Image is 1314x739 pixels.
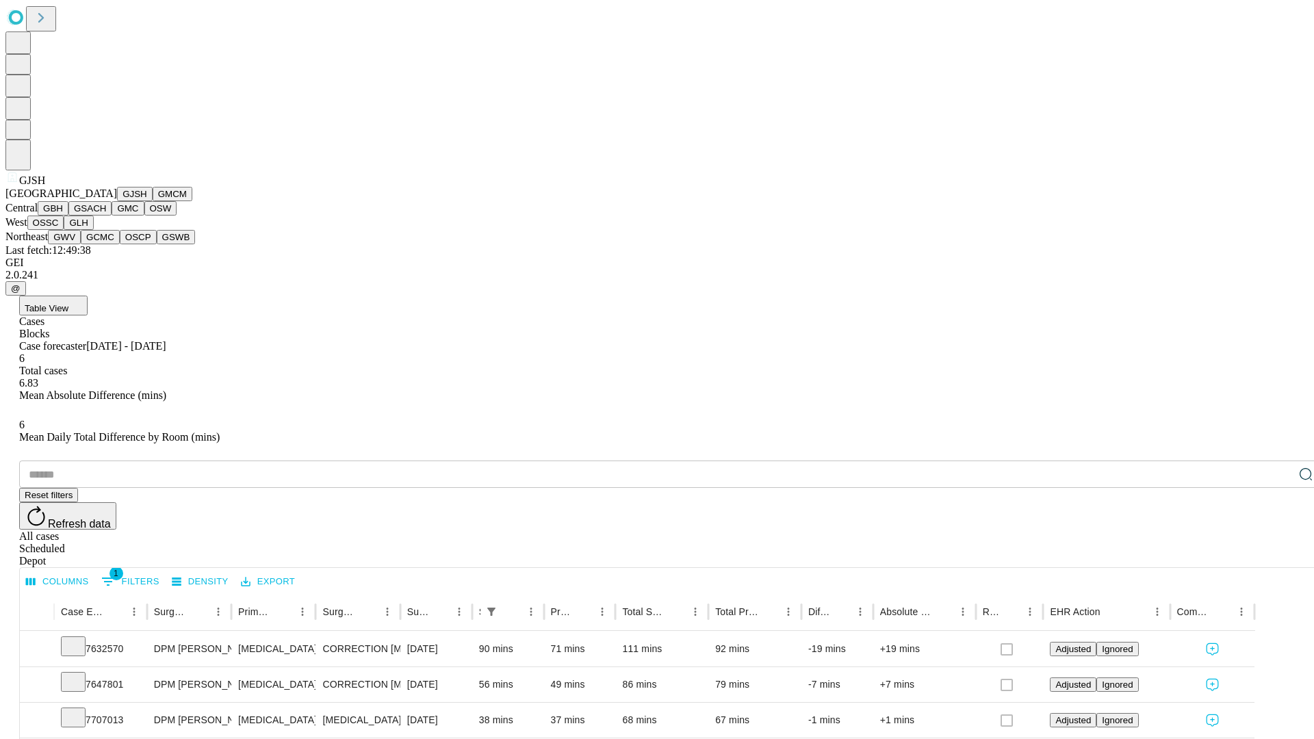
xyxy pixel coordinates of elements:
div: CORRECTION [MEDICAL_DATA], RESECTION [MEDICAL_DATA] BASE [322,667,393,702]
span: Ignored [1102,715,1133,725]
div: 1 active filter [482,602,501,621]
span: [GEOGRAPHIC_DATA] [5,187,117,199]
button: Expand [27,673,47,697]
button: Ignored [1096,677,1138,692]
div: -7 mins [808,667,866,702]
button: Sort [934,602,953,621]
div: 7647801 [61,667,140,702]
button: GSACH [68,201,112,216]
div: DPM [PERSON_NAME] [PERSON_NAME] [154,667,224,702]
button: GCMC [81,230,120,244]
div: 86 mins [622,667,701,702]
button: Adjusted [1050,642,1096,656]
button: GMCM [153,187,192,201]
button: GMC [112,201,144,216]
span: Ignored [1102,679,1133,690]
div: Case Epic Id [61,606,104,617]
div: Comments [1177,606,1211,617]
div: Predicted In Room Duration [551,606,573,617]
span: GJSH [19,174,45,186]
div: DPM [PERSON_NAME] [PERSON_NAME] [154,632,224,666]
div: 68 mins [622,703,701,738]
button: @ [5,281,26,296]
button: OSCP [120,230,157,244]
div: Primary Service [238,606,272,617]
button: Menu [378,602,397,621]
span: Last fetch: 12:49:38 [5,244,91,256]
button: Sort [430,602,450,621]
span: Central [5,202,38,213]
button: Menu [953,602,972,621]
button: Sort [359,602,378,621]
div: 92 mins [715,632,795,666]
div: 111 mins [622,632,701,666]
div: [DATE] [407,667,465,702]
div: +7 mins [880,667,969,702]
button: Sort [574,602,593,621]
div: 7632570 [61,632,140,666]
button: Menu [1148,602,1167,621]
div: Scheduled In Room Duration [479,606,480,617]
button: OSW [144,201,177,216]
div: GEI [5,257,1309,269]
button: Adjusted [1050,677,1096,692]
div: Total Scheduled Duration [622,606,665,617]
div: 2.0.241 [5,269,1309,281]
button: GLH [64,216,93,230]
span: Case forecaster [19,340,86,352]
div: [DATE] [407,632,465,666]
button: Menu [521,602,541,621]
div: 79 mins [715,667,795,702]
div: [DATE] [407,703,465,738]
div: 37 mins [551,703,609,738]
span: Total cases [19,365,67,376]
span: Reset filters [25,490,73,500]
button: Sort [1213,602,1232,621]
button: Menu [851,602,870,621]
span: Table View [25,303,68,313]
div: 38 mins [479,703,537,738]
span: West [5,216,27,228]
button: Sort [105,602,125,621]
span: 1 [109,567,123,580]
div: [MEDICAL_DATA] [238,703,309,738]
div: Total Predicted Duration [715,606,758,617]
div: -19 mins [808,632,866,666]
div: -1 mins [808,703,866,738]
div: Resolved in EHR [983,606,1001,617]
div: 7707013 [61,703,140,738]
button: Menu [593,602,612,621]
button: Refresh data [19,502,116,530]
button: Table View [19,296,88,315]
span: Adjusted [1055,715,1091,725]
button: Sort [274,602,293,621]
button: Density [168,571,232,593]
div: Surgery Name [322,606,357,617]
span: 6.83 [19,377,38,389]
div: 90 mins [479,632,537,666]
button: Sort [502,602,521,621]
button: Show filters [98,571,163,593]
button: Sort [760,602,779,621]
button: Ignored [1096,642,1138,656]
button: Sort [667,602,686,621]
button: OSSC [27,216,64,230]
button: Sort [1001,602,1020,621]
div: [MEDICAL_DATA] COMPLETE EXCISION 5TH [MEDICAL_DATA] HEAD [322,703,393,738]
span: @ [11,283,21,294]
button: GSWB [157,230,196,244]
div: EHR Action [1050,606,1100,617]
div: +19 mins [880,632,969,666]
button: Ignored [1096,713,1138,727]
span: Mean Daily Total Difference by Room (mins) [19,431,220,443]
div: [MEDICAL_DATA] [238,632,309,666]
button: Menu [779,602,798,621]
button: Select columns [23,571,92,593]
div: [MEDICAL_DATA] [238,667,309,702]
button: Menu [293,602,312,621]
button: Expand [27,638,47,662]
button: GBH [38,201,68,216]
span: Ignored [1102,644,1133,654]
span: Mean Absolute Difference (mins) [19,389,166,401]
button: Sort [832,602,851,621]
